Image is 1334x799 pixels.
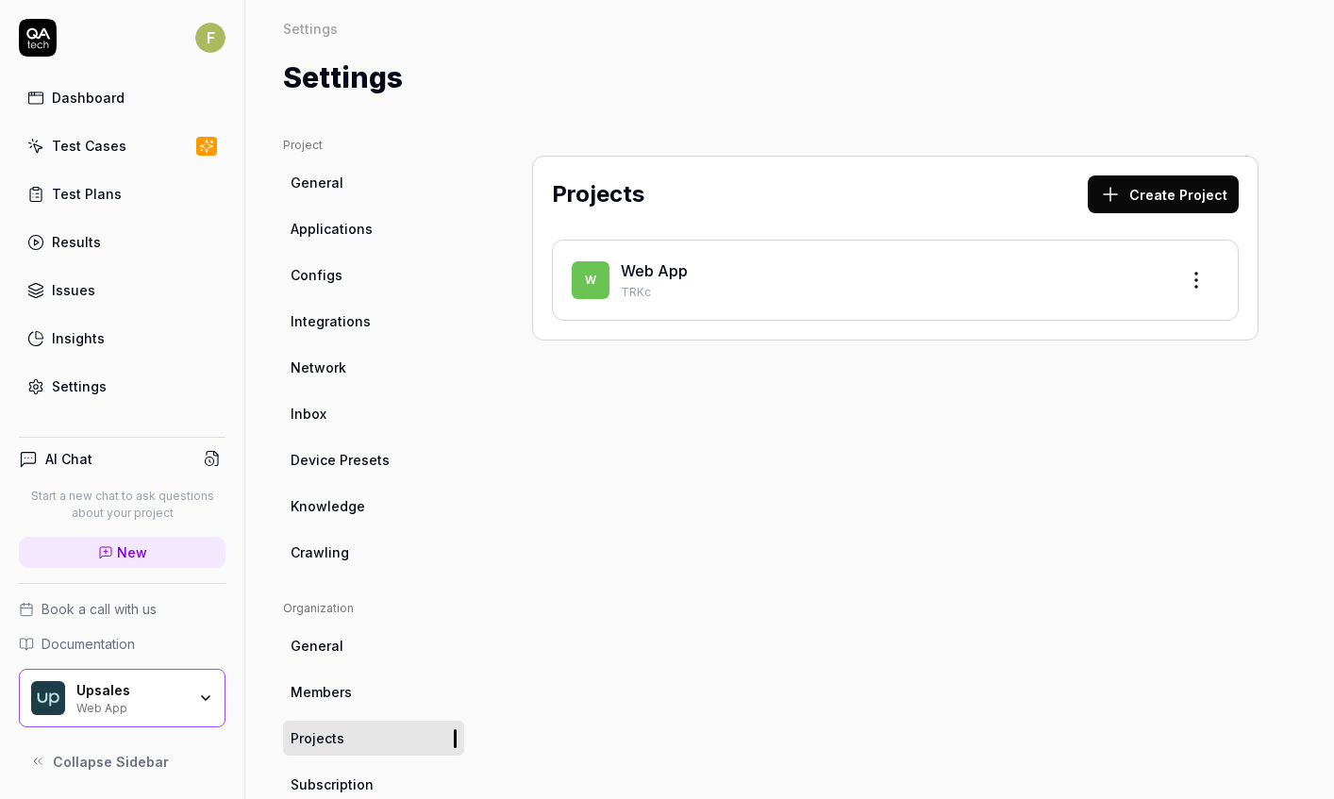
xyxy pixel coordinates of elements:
a: Inbox [283,396,464,431]
p: Start a new chat to ask questions about your project [19,488,225,522]
a: Web App [621,261,688,280]
h1: Settings [283,57,403,99]
p: TRKc [621,284,1162,301]
div: Web App [76,699,186,714]
a: Knowledge [283,489,464,524]
a: Crawling [283,535,464,570]
a: Applications [283,211,464,246]
div: Test Plans [52,184,122,204]
a: Insights [19,320,225,357]
div: Project [283,137,464,154]
span: Inbox [291,404,326,424]
span: Projects [291,728,344,748]
a: Network [283,350,464,385]
span: Crawling [291,542,349,562]
div: Insights [52,328,105,348]
a: Test Plans [19,175,225,212]
span: Device Presets [291,450,390,470]
div: Test Cases [52,136,126,156]
span: Documentation [42,634,135,654]
a: New [19,537,225,568]
div: Issues [52,280,95,300]
a: Settings [19,368,225,405]
div: Settings [283,19,338,38]
span: General [291,173,343,192]
span: Network [291,358,346,377]
span: Integrations [291,311,371,331]
div: Dashboard [52,88,125,108]
a: General [283,628,464,663]
span: Book a call with us [42,599,157,619]
a: Integrations [283,304,464,339]
button: F [195,19,225,57]
h4: AI Chat [45,449,92,469]
span: F [195,23,225,53]
div: Upsales [76,682,186,699]
a: Dashboard [19,79,225,116]
button: Collapse Sidebar [19,742,225,780]
span: Configs [291,265,342,285]
span: New [117,542,147,562]
a: Projects [283,721,464,756]
a: Configs [283,258,464,292]
a: Book a call with us [19,599,225,619]
a: Test Cases [19,127,225,164]
a: Issues [19,272,225,308]
span: Subscription [291,774,374,794]
a: Members [283,674,464,709]
span: Knowledge [291,496,365,516]
div: Results [52,232,101,252]
span: Members [291,682,352,702]
button: Create Project [1088,175,1239,213]
span: W [572,261,609,299]
span: General [291,636,343,656]
span: Collapse Sidebar [53,752,169,772]
div: Organization [283,600,464,617]
button: Upsales LogoUpsalesWeb App [19,669,225,727]
a: General [283,165,464,200]
a: Results [19,224,225,260]
h2: Projects [552,177,644,211]
a: Device Presets [283,442,464,477]
span: Applications [291,219,373,239]
a: Documentation [19,634,225,654]
div: Settings [52,376,107,396]
img: Upsales Logo [31,681,65,715]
